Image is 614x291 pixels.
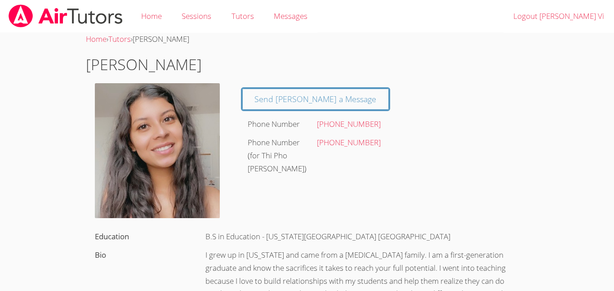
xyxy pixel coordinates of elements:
[95,83,220,218] img: IMG_2840.jpeg
[8,4,124,27] img: airtutors_banner-c4298cdbf04f3fff15de1276eac7730deb9818008684d7c2e4769d2f7ddbe033.png
[274,11,307,21] span: Messages
[86,33,528,46] div: › ›
[242,89,389,110] a: Send [PERSON_NAME] a Message
[108,34,131,44] a: Tutors
[248,137,307,174] label: Phone Number (for Thi Pho [PERSON_NAME])
[317,119,381,129] a: [PHONE_NUMBER]
[248,119,300,129] label: Phone Number
[196,228,528,246] div: B.S in Education - [US_STATE][GEOGRAPHIC_DATA] [GEOGRAPHIC_DATA]
[95,231,129,242] label: Education
[317,137,381,148] a: [PHONE_NUMBER]
[86,34,107,44] a: Home
[95,250,106,260] label: Bio
[86,53,528,76] h1: [PERSON_NAME]
[133,34,189,44] span: [PERSON_NAME]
